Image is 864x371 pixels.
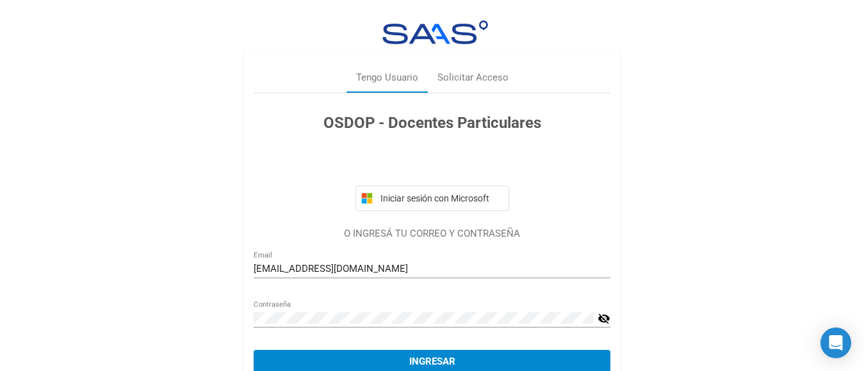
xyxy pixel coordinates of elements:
p: O INGRESÁ TU CORREO Y CONTRASEÑA [254,226,610,241]
iframe: Botón Iniciar sesión con Google [349,148,516,177]
button: Iniciar sesión con Microsoft [355,185,509,211]
div: Tengo Usuario [356,70,418,85]
div: Open Intercom Messenger [820,328,851,358]
h3: OSDOP - Docentes Particulares [254,111,610,134]
mat-icon: visibility_off [598,311,610,326]
span: Iniciar sesión con Microsoft [378,193,503,203]
span: Ingresar [409,356,455,367]
div: Solicitar Acceso [437,70,509,85]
